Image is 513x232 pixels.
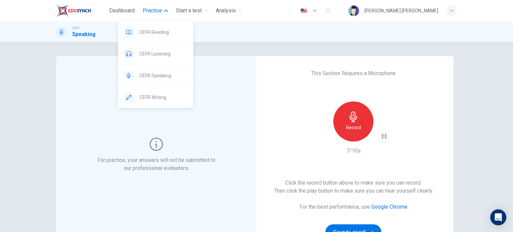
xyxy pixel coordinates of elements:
div: CEFR Writing [118,86,193,108]
a: Google Chrome [371,204,407,210]
span: Practice [143,7,162,15]
h6: For practice, your answers will not be submitted to our professional evaluators. [96,156,217,172]
h6: This Section Requires a Microphone [311,69,396,77]
img: en [300,8,308,13]
span: CEFR Reading [140,28,188,36]
span: CEFR Listening [140,50,188,58]
span: Dashboard [109,7,135,15]
h1: Speaking [72,30,96,38]
a: EduSynch logo [56,4,107,17]
div: CEFR Reading [118,21,193,43]
button: Practice [140,5,171,17]
span: CEFR [72,26,79,30]
div: Open Intercom Messenger [490,209,506,225]
button: Dashboard [107,5,137,17]
div: CEFR Listening [118,43,193,64]
button: Analysis [213,5,244,17]
button: Start a test [173,5,210,17]
h6: Click the record button above to make sure you can record. Then click the play button to make sur... [274,179,433,195]
img: EduSynch logo [56,4,91,17]
h6: For the best performance, use [300,203,407,211]
span: Analysis [216,7,236,15]
button: Record [333,101,373,142]
h6: Record [346,124,361,132]
img: Profile picture [348,5,359,16]
div: [PERSON_NAME] [PERSON_NAME] [364,7,438,15]
span: Start a test [176,7,202,15]
span: CEFR Speaking [140,71,188,79]
div: CEFR Speaking [118,65,193,86]
span: CEFR Writing [140,93,188,101]
h6: 7/10s [346,147,361,155]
